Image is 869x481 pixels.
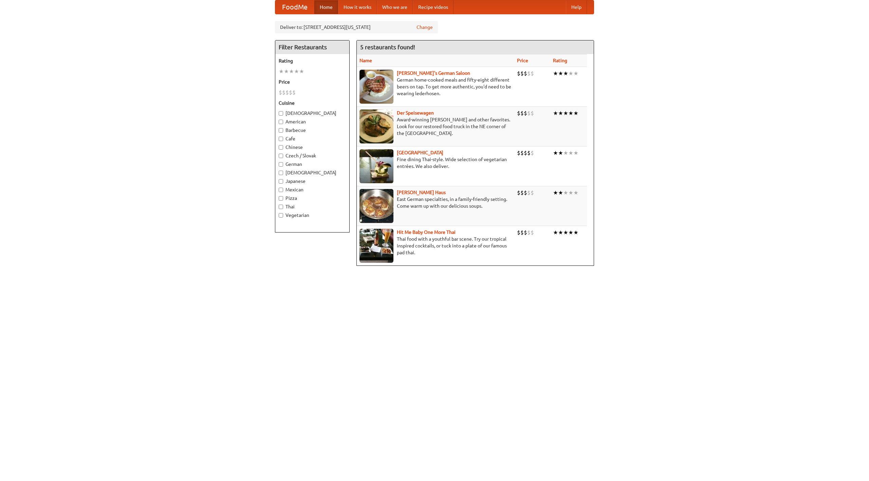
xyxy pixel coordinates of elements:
input: Thai [279,205,283,209]
li: ★ [563,109,568,117]
label: Cafe [279,135,346,142]
li: $ [524,70,527,77]
a: Hit Me Baby One More Thai [397,229,456,235]
li: $ [292,89,296,96]
input: [DEMOGRAPHIC_DATA] [279,171,283,175]
input: Cafe [279,137,283,141]
li: $ [527,229,531,236]
li: $ [527,189,531,196]
li: ★ [563,70,568,77]
li: ★ [558,149,563,157]
p: German home-cooked meals and fifty-eight different beers on tap. To get more authentic, you'd nee... [359,76,512,97]
li: ★ [558,70,563,77]
li: ★ [558,229,563,236]
li: $ [527,70,531,77]
a: [PERSON_NAME] Haus [397,190,446,195]
li: $ [517,70,520,77]
img: esthers.jpg [359,70,393,104]
li: ★ [563,149,568,157]
li: $ [289,89,292,96]
label: Barbecue [279,127,346,134]
ng-pluralize: 5 restaurants found! [360,44,415,50]
li: ★ [279,68,284,75]
label: Japanese [279,178,346,185]
li: $ [520,109,524,117]
li: ★ [573,189,578,196]
label: Mexican [279,186,346,193]
p: Thai food with a youthful bar scene. Try our tropical inspired cocktails, or tuck into a plate of... [359,236,512,256]
li: $ [517,229,520,236]
p: Fine dining Thai-style. Wide selection of vegetarian entrées. We also deliver. [359,156,512,170]
input: Czech / Slovak [279,154,283,158]
a: How it works [338,0,377,14]
li: $ [524,149,527,157]
li: $ [531,189,534,196]
li: ★ [568,109,573,117]
li: $ [531,70,534,77]
p: East German specialties, in a family-friendly setting. Come warm up with our delicious soups. [359,196,512,209]
label: American [279,118,346,125]
img: babythai.jpg [359,229,393,263]
li: ★ [558,189,563,196]
li: ★ [573,109,578,117]
li: $ [279,89,282,96]
li: $ [520,189,524,196]
li: ★ [563,189,568,196]
input: Vegetarian [279,213,283,218]
li: $ [524,229,527,236]
li: ★ [553,189,558,196]
label: Chinese [279,144,346,151]
input: Pizza [279,196,283,201]
li: ★ [573,229,578,236]
a: Recipe videos [413,0,454,14]
div: Deliver to: [STREET_ADDRESS][US_STATE] [275,21,438,33]
li: $ [527,109,531,117]
li: $ [531,229,534,236]
li: ★ [573,70,578,77]
a: Rating [553,58,567,63]
li: $ [524,189,527,196]
li: ★ [553,149,558,157]
input: Japanese [279,179,283,184]
a: [PERSON_NAME]'s German Saloon [397,70,470,76]
label: [DEMOGRAPHIC_DATA] [279,169,346,176]
label: [DEMOGRAPHIC_DATA] [279,110,346,117]
li: ★ [553,109,558,117]
a: [GEOGRAPHIC_DATA] [397,150,443,155]
label: German [279,161,346,168]
li: ★ [573,149,578,157]
li: ★ [299,68,304,75]
img: kohlhaus.jpg [359,189,393,223]
a: Der Speisewagen [397,110,434,116]
li: ★ [568,189,573,196]
h5: Rating [279,57,346,64]
a: FoodMe [275,0,314,14]
li: $ [520,149,524,157]
li: $ [282,89,285,96]
a: Who we are [377,0,413,14]
li: ★ [568,229,573,236]
label: Czech / Slovak [279,152,346,159]
p: Award-winning [PERSON_NAME] and other favorites. Look for our restored food truck in the NE corne... [359,116,512,137]
a: Price [517,58,528,63]
li: ★ [568,149,573,157]
label: Pizza [279,195,346,202]
li: $ [531,149,534,157]
input: American [279,120,283,124]
h5: Price [279,79,346,85]
li: $ [520,70,524,77]
li: $ [531,109,534,117]
h5: Cuisine [279,100,346,106]
li: ★ [294,68,299,75]
input: German [279,162,283,167]
li: ★ [284,68,289,75]
li: $ [520,229,524,236]
li: ★ [289,68,294,75]
img: speisewagen.jpg [359,109,393,143]
li: $ [527,149,531,157]
a: Name [359,58,372,63]
li: ★ [563,229,568,236]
